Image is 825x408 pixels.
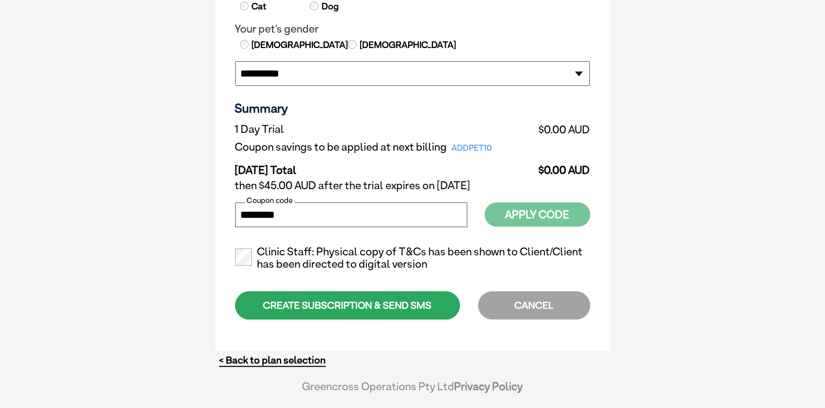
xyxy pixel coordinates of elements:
[235,177,590,195] td: then $45.00 AUD after the trial expires on [DATE]
[235,156,530,177] td: [DATE] Total
[447,141,497,155] span: ADDPET10
[219,354,326,367] a: < Back to plan selection
[530,156,590,177] td: $0.00 AUD
[235,23,590,36] legend: Your pet's gender
[245,196,294,205] label: Coupon code
[478,291,590,320] div: CANCEL
[454,380,523,393] a: Privacy Policy
[530,121,590,138] td: $0.00 AUD
[235,245,590,271] label: Clinic Staff: Physical copy of T&Cs has been shown to Client/Client has been directed to digital ...
[235,121,530,138] td: 1 Day Trial
[485,203,590,227] button: Apply Code
[235,248,252,266] input: Clinic Staff: Physical copy of T&Cs has been shown to Client/Client has been directed to digital ...
[270,380,556,403] div: Greencross Operations Pty Ltd
[235,138,530,156] td: Coupon savings to be applied at next billing
[235,101,590,116] h3: Summary
[235,291,460,320] div: CREATE SUBSCRIPTION & SEND SMS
